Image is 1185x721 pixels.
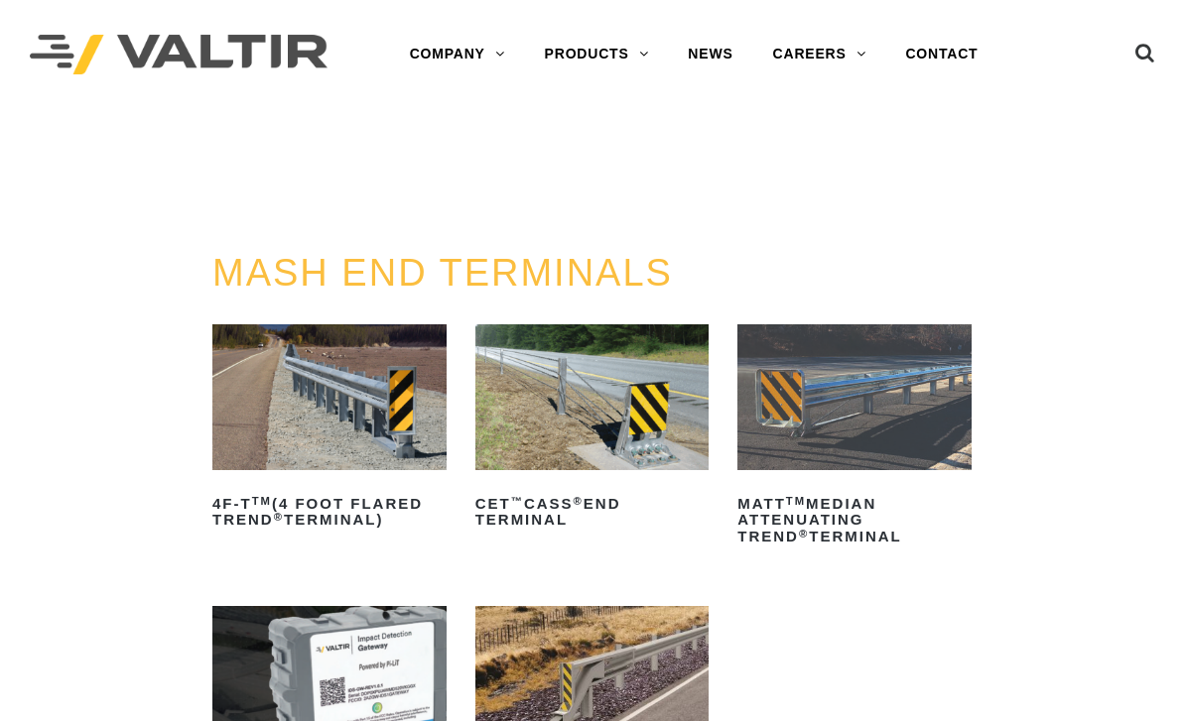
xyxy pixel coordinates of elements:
[475,488,710,536] h2: CET CASS End Terminal
[525,35,669,74] a: PRODUCTS
[212,488,447,536] h2: 4F-T (4 Foot Flared TREND Terminal)
[885,35,997,74] a: CONTACT
[799,528,809,540] sup: ®
[511,495,524,507] sup: ™
[274,511,284,523] sup: ®
[252,495,272,507] sup: TM
[786,495,806,507] sup: TM
[212,252,673,294] a: MASH END TERMINALS
[390,35,525,74] a: COMPANY
[574,495,584,507] sup: ®
[668,35,752,74] a: NEWS
[30,35,328,75] img: Valtir
[737,324,972,552] a: MATTTMMedian Attenuating TREND®Terminal
[753,35,886,74] a: CAREERS
[212,324,447,536] a: 4F-TTM(4 Foot Flared TREND®Terminal)
[737,488,972,552] h2: MATT Median Attenuating TREND Terminal
[475,324,710,536] a: CET™CASS®End Terminal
